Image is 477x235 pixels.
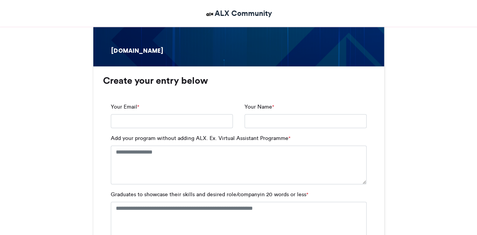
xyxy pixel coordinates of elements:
[103,76,374,85] h3: Create your entry below
[245,103,274,111] label: Your Name
[205,8,272,19] a: ALX Community
[111,134,290,142] label: Add your program without adding ALX. Ex. Virtual Assistant Programme
[111,103,139,111] label: Your Email
[111,190,308,199] label: Graduates to showcase their skills and desired role/companyin 20 words or less
[110,47,170,55] div: [DOMAIN_NAME]
[205,9,215,19] img: ALX Community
